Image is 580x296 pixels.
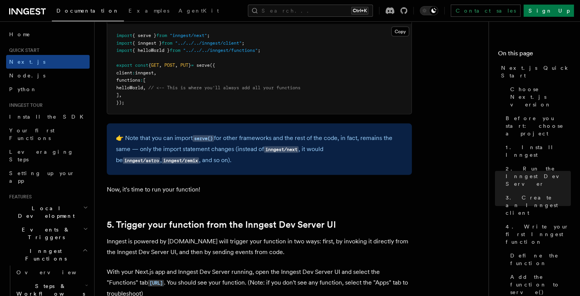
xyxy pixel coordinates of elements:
[506,143,571,159] span: 1. Install Inngest
[6,166,90,188] a: Setting up your app
[143,77,146,83] span: [
[9,31,31,38] span: Home
[6,69,90,82] a: Node.js
[180,63,188,68] span: PUT
[159,63,162,68] span: ,
[135,63,148,68] span: const
[116,92,119,98] span: ]
[188,63,191,68] span: }
[6,223,90,244] button: Events & Triggers
[501,64,571,79] span: Next.js Quick Start
[162,158,199,164] code: inngest/remix
[16,269,95,275] span: Overview
[132,40,162,46] span: { inngest }
[420,6,438,15] button: Toggle dark mode
[107,236,412,257] p: Inngest is powered by [DOMAIN_NAME] will trigger your function in two ways: first, by invoking it...
[9,127,55,141] span: Your first Functions
[132,33,156,38] span: { serve }
[248,5,373,17] button: Search...Ctrl+K
[9,59,45,65] span: Next.js
[123,158,160,164] code: inngest/astro
[451,5,521,17] a: Contact sales
[164,63,175,68] span: POST
[116,85,143,90] span: helloWorld
[132,48,170,53] span: { helloWorld }
[510,273,571,296] span: Add the function to serve()
[178,8,219,14] span: AgentKit
[140,77,143,83] span: :
[143,85,146,90] span: ,
[119,92,122,98] span: ,
[9,114,88,120] span: Install the SDK
[506,223,571,246] span: 4. Write your first Inngest function
[6,55,90,69] a: Next.js
[116,33,132,38] span: import
[148,280,164,286] code: [URL]
[193,134,214,142] a: serve()
[6,145,90,166] a: Leveraging Steps
[506,114,571,137] span: Before you start: choose a project
[503,191,571,220] a: 3. Create an Inngest client
[210,63,215,68] span: ({
[175,40,242,46] span: "../../../inngest/client"
[56,8,119,14] span: Documentation
[116,100,124,105] span: });
[107,184,412,195] p: Now, it's time to run your function!
[175,63,178,68] span: ,
[6,47,39,53] span: Quick start
[503,140,571,162] a: 1. Install Inngest
[498,49,571,61] h4: On this page
[162,40,172,46] span: from
[6,124,90,145] a: Your first Functions
[116,40,132,46] span: import
[148,85,300,90] span: // <-- This is where you'll always add all your functions
[507,249,571,270] a: Define the function
[9,170,75,184] span: Setting up your app
[6,247,82,262] span: Inngest Functions
[129,8,169,14] span: Examples
[264,146,299,153] code: inngest/next
[132,70,135,76] span: :
[170,48,180,53] span: from
[9,72,45,79] span: Node.js
[9,86,37,92] span: Python
[116,133,403,166] p: 👉 Note that you can import for other frameworks and the rest of the code, in fact, remains the sa...
[506,165,571,188] span: 2. Run the Inngest Dev Server
[6,102,43,108] span: Inngest tour
[154,70,156,76] span: ,
[6,194,32,200] span: Features
[503,162,571,191] a: 2. Run the Inngest Dev Server
[510,252,571,267] span: Define the function
[506,194,571,217] span: 3. Create an Inngest client
[116,77,140,83] span: functions
[351,7,368,14] kbd: Ctrl+K
[151,63,159,68] span: GET
[6,204,83,220] span: Local Development
[148,279,164,286] a: [URL]
[510,85,571,108] span: Choose Next.js version
[196,63,210,68] span: serve
[6,82,90,96] a: Python
[498,61,571,82] a: Next.js Quick Start
[507,82,571,111] a: Choose Next.js version
[116,48,132,53] span: import
[52,2,124,21] a: Documentation
[6,244,90,265] button: Inngest Functions
[6,201,90,223] button: Local Development
[156,33,167,38] span: from
[170,33,207,38] span: "inngest/next"
[183,48,258,53] span: "../../../inngest/functions"
[6,110,90,124] a: Install the SDK
[135,70,154,76] span: inngest
[391,27,409,37] button: Copy
[148,63,151,68] span: {
[174,2,223,21] a: AgentKit
[242,40,244,46] span: ;
[6,27,90,41] a: Home
[124,2,174,21] a: Examples
[207,33,210,38] span: ;
[503,111,571,140] a: Before you start: choose a project
[116,70,132,76] span: client
[116,63,132,68] span: export
[524,5,574,17] a: Sign Up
